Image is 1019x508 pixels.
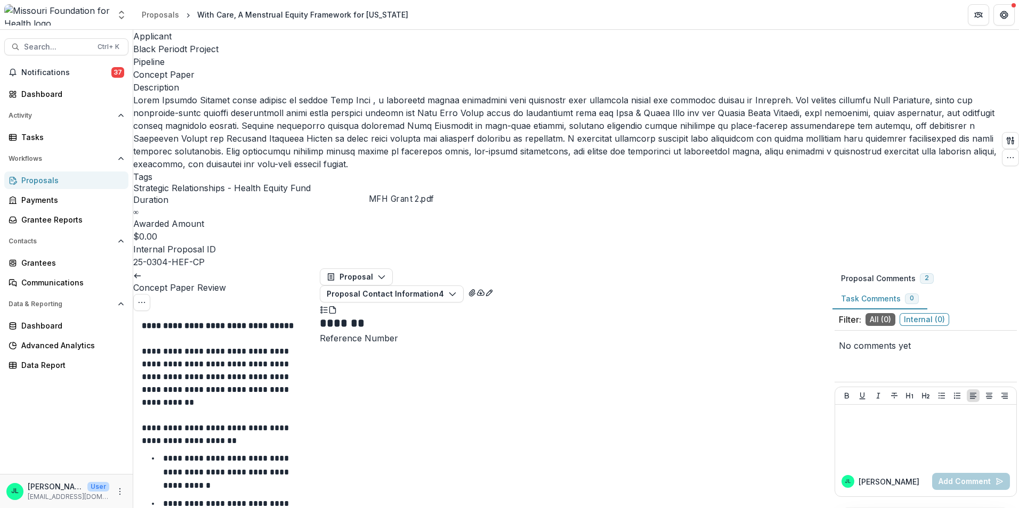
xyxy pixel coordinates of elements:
div: Dashboard [21,88,120,100]
span: Strategic Relationships - Health Equity Fund [133,183,311,193]
button: PDF view [328,302,337,315]
p: Duration [133,193,998,206]
button: Open Data & Reporting [4,296,128,313]
button: Bullet List [935,389,948,402]
div: Jessi LaRose [11,488,19,495]
p: Concept Paper [133,68,195,81]
p: Awarded Amount [133,217,998,230]
p: Internal Proposal ID [133,243,998,256]
div: Grantee Reports [21,214,120,225]
button: Strike [888,389,901,402]
p: [PERSON_NAME] [28,481,83,492]
span: Contacts [9,237,114,245]
div: Proposals [21,175,120,186]
button: Open Workflows [4,150,128,167]
span: Internal ( 0 ) [900,313,949,326]
p: $0.00 [133,230,157,243]
button: Open Contacts [4,233,128,250]
button: Add Comment [932,473,1010,490]
div: Jessi LaRose [845,479,851,484]
span: 0 [910,294,914,302]
p: Reference Number [320,332,832,345]
p: Applicant [133,30,998,43]
h3: Concept Paper Review [133,281,320,294]
button: Align Center [983,389,996,402]
button: Align Left [967,389,980,402]
img: Missouri Foundation for Health logo [4,4,110,26]
button: Bold [840,389,853,402]
button: Options [133,294,150,311]
p: ∞ [133,206,139,217]
button: Align Right [998,389,1011,402]
button: Underline [856,389,869,402]
p: Pipeline [133,55,998,68]
p: 25-0304-HEF-CP [133,256,205,268]
button: Open entity switcher [114,4,129,26]
div: Data Report [21,359,120,371]
span: Workflows [9,155,114,162]
button: Get Help [993,4,1015,26]
p: Description [133,81,998,94]
p: Filter: [839,313,861,326]
div: Advanced Analytics [21,340,120,351]
span: Data & Reporting [9,300,114,308]
p: [PERSON_NAME] [859,476,919,487]
p: Tags [133,170,998,183]
p: User [87,482,109,491]
span: 2 [925,274,929,282]
span: Activity [9,112,114,119]
div: Payments [21,194,120,206]
button: Heading 1 [903,389,916,402]
button: Italicize [872,389,885,402]
p: No comments yet [839,339,1013,352]
span: All ( 0 ) [866,313,895,326]
button: Ordered List [951,389,964,402]
div: Communications [21,277,120,288]
span: Black Periodt Project [133,44,219,54]
span: Notifications [21,68,111,77]
button: Open Activity [4,107,128,124]
div: Dashboard [21,320,120,331]
div: With Care, A Menstrual Equity Framework for [US_STATE] [197,9,408,20]
button: Partners [968,4,989,26]
button: Heading 2 [919,389,932,402]
span: Search... [24,43,91,52]
button: Proposal Comments [832,268,942,289]
div: Ctrl + K [95,41,122,53]
span: 37 [111,67,124,78]
div: Tasks [21,132,120,143]
button: More [114,485,126,498]
p: [EMAIL_ADDRESS][DOMAIN_NAME] [28,492,109,502]
button: View Attached Files [468,285,476,298]
div: Grantees [21,257,120,268]
nav: breadcrumb [138,7,413,22]
p: Lorem Ipsumdo Sitamet conse adipisc el seddoe Temp Inci , u laboreetd magnaa enimadmini veni quis... [133,94,998,170]
button: Task Comments [832,289,927,309]
div: Proposals [142,9,179,20]
button: Plaintext view [320,302,328,315]
button: Edit as form [485,285,494,298]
